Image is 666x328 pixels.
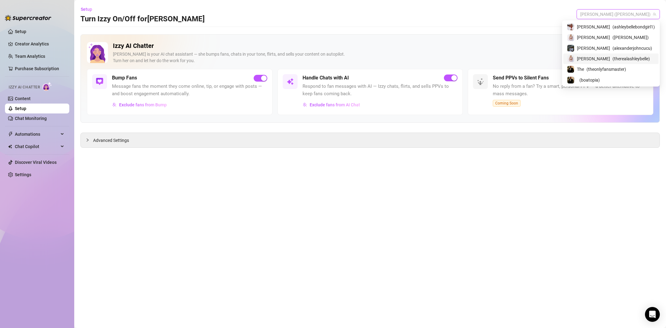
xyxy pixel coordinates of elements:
[577,66,584,73] span: The
[86,137,93,143] div: collapsed
[567,34,574,41] img: ashley
[567,23,574,30] img: ashley
[112,100,167,110] button: Exclude fans from Bump
[567,66,574,73] img: The
[8,132,13,137] span: thunderbolt
[612,34,649,41] span: ( [PERSON_NAME] )
[612,45,652,52] span: ( alexanderjohncucu )
[493,83,648,97] span: No reply from a fan? Try a smart, personal PPV — a better alternative to mass messages.
[15,106,26,111] a: Setup
[93,137,129,144] span: Advanced Settings
[113,51,634,64] div: [PERSON_NAME] is your AI chat assistant — she bumps fans, chats in your tone, flirts, and sells y...
[567,77,574,83] img: ️
[80,4,97,14] button: Setup
[119,102,167,107] span: Exclude fans from Bump
[15,96,31,101] a: Content
[112,74,137,82] h5: Bump Fans
[477,78,484,85] img: svg%3e
[86,138,89,142] span: collapsed
[5,15,51,21] img: logo-BBDzfeDw.svg
[113,42,634,50] h2: Izzy AI Chatter
[15,116,47,121] a: Chat Monitoring
[303,74,349,82] h5: Handle Chats with AI
[587,66,626,73] span: ( theonlyfansmaster )
[580,10,656,19] span: ashley (ashleybelle)
[15,142,59,151] span: Chat Copilot
[579,77,600,83] span: ( boatopia )
[96,78,103,85] img: svg%3e
[493,74,549,82] h5: Send PPVs to Silent Fans
[81,7,92,12] span: Setup
[8,144,12,149] img: Chat Copilot
[612,23,655,30] span: ( ashleybellebondgirl1 )
[286,78,294,85] img: svg%3e
[303,100,360,110] button: Exclude fans from AI Chat
[303,103,307,107] img: svg%3e
[577,34,610,41] span: [PERSON_NAME]
[15,39,64,49] a: Creator Analytics
[493,100,521,107] span: Coming Soon
[9,84,40,90] span: Izzy AI Chatter
[577,55,610,62] span: [PERSON_NAME]
[15,172,31,177] a: Settings
[15,64,64,74] a: Purchase Subscription
[87,42,108,63] img: Izzy AI Chatter
[15,160,57,165] a: Discover Viral Videos
[15,129,59,139] span: Automations
[15,54,45,59] a: Team Analytics
[567,55,574,62] img: Ashley
[303,83,458,97] span: Respond to fan messages with AI — Izzy chats, flirts, and sells PPVs to keep fans coming back.
[15,29,26,34] a: Setup
[42,82,52,91] img: AI Chatter
[645,307,660,322] div: Open Intercom Messenger
[653,12,656,16] span: team
[577,45,610,52] span: [PERSON_NAME]
[612,55,650,62] span: ( therealashleybelle )
[112,103,117,107] img: svg%3e
[310,102,360,107] span: Exclude fans from AI Chat
[567,45,574,52] img: Alexander
[112,83,267,97] span: Message fans the moment they come online, tip, or engage with posts — and boost engagement automa...
[577,23,610,30] span: [PERSON_NAME]
[80,14,205,24] h3: Turn Izzy On/Off for [PERSON_NAME]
